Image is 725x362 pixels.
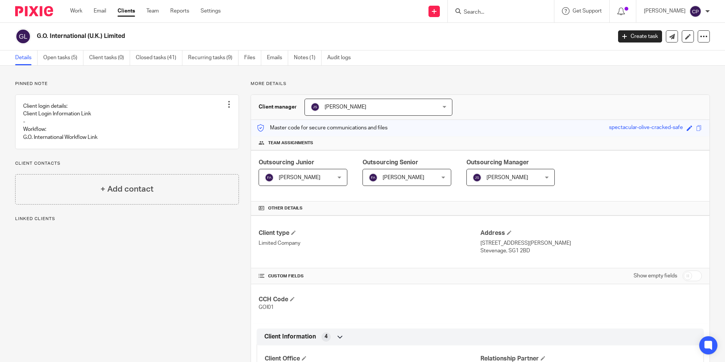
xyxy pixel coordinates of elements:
[15,161,239,167] p: Client contacts
[146,7,159,15] a: Team
[201,7,221,15] a: Settings
[188,50,239,65] a: Recurring tasks (9)
[480,229,702,237] h4: Address
[294,50,322,65] a: Notes (1)
[244,50,261,65] a: Files
[573,8,602,14] span: Get Support
[264,333,316,341] span: Client Information
[634,272,677,280] label: Show empty fields
[609,124,683,132] div: spectacular-olive-cracked-safe
[259,305,274,310] span: GOI01
[259,159,314,165] span: Outsourcing Junior
[259,103,297,111] h3: Client manager
[259,273,480,279] h4: CUSTOM FIELDS
[268,140,313,146] span: Team assignments
[480,239,702,247] p: [STREET_ADDRESS][PERSON_NAME]
[15,50,38,65] a: Details
[325,104,366,110] span: [PERSON_NAME]
[267,50,288,65] a: Emails
[251,81,710,87] p: More details
[257,124,388,132] p: Master code for secure communications and files
[265,173,274,182] img: svg%3E
[689,5,701,17] img: svg%3E
[100,183,154,195] h4: + Add contact
[15,28,31,44] img: svg%3E
[383,175,424,180] span: [PERSON_NAME]
[170,7,189,15] a: Reports
[362,159,418,165] span: Outsourcing Senior
[486,175,528,180] span: [PERSON_NAME]
[15,81,239,87] p: Pinned note
[15,6,53,16] img: Pixie
[268,205,303,211] span: Other details
[466,159,529,165] span: Outsourcing Manager
[15,216,239,222] p: Linked clients
[136,50,182,65] a: Closed tasks (41)
[463,9,531,16] input: Search
[89,50,130,65] a: Client tasks (0)
[327,50,356,65] a: Audit logs
[259,239,480,247] p: Limited Company
[369,173,378,182] img: svg%3E
[325,333,328,340] span: 4
[259,229,480,237] h4: Client type
[311,102,320,112] img: svg%3E
[118,7,135,15] a: Clients
[618,30,662,42] a: Create task
[37,32,493,40] h2: G.O. International (U.K.) Limited
[259,296,480,304] h4: CCH Code
[43,50,83,65] a: Open tasks (5)
[472,173,482,182] img: svg%3E
[94,7,106,15] a: Email
[70,7,82,15] a: Work
[279,175,320,180] span: [PERSON_NAME]
[644,7,686,15] p: [PERSON_NAME]
[480,247,702,255] p: Stevenage, SG1 2BD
